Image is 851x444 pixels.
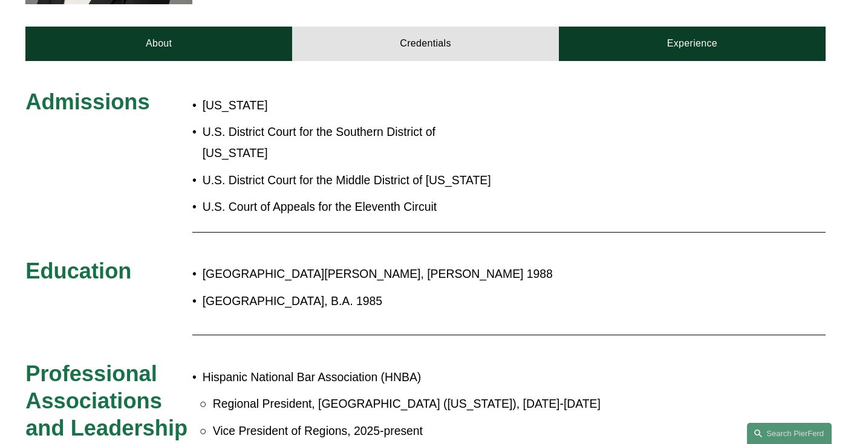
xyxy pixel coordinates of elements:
span: Admissions [25,89,149,114]
p: Hispanic National Bar Association (HNBA) [203,367,726,388]
a: About [25,27,292,61]
p: U.S. District Court for the Southern District of [US_STATE] [203,121,492,164]
a: Search this site [747,423,832,444]
p: Vice President of Regions, 2025-present [213,420,726,442]
p: [GEOGRAPHIC_DATA][PERSON_NAME], [PERSON_NAME] 1988 [203,263,726,285]
p: [GEOGRAPHIC_DATA], B.A. 1985 [203,291,726,312]
a: Credentials [292,27,559,61]
p: [US_STATE] [203,95,492,116]
span: Education [25,259,131,283]
p: U.S. District Court for the Middle District of [US_STATE] [203,170,492,191]
p: U.S. Court of Appeals for the Eleventh Circuit [203,196,492,217]
a: Experience [559,27,826,61]
p: Regional President, [GEOGRAPHIC_DATA] ([US_STATE]), [DATE]-[DATE] [213,393,726,414]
